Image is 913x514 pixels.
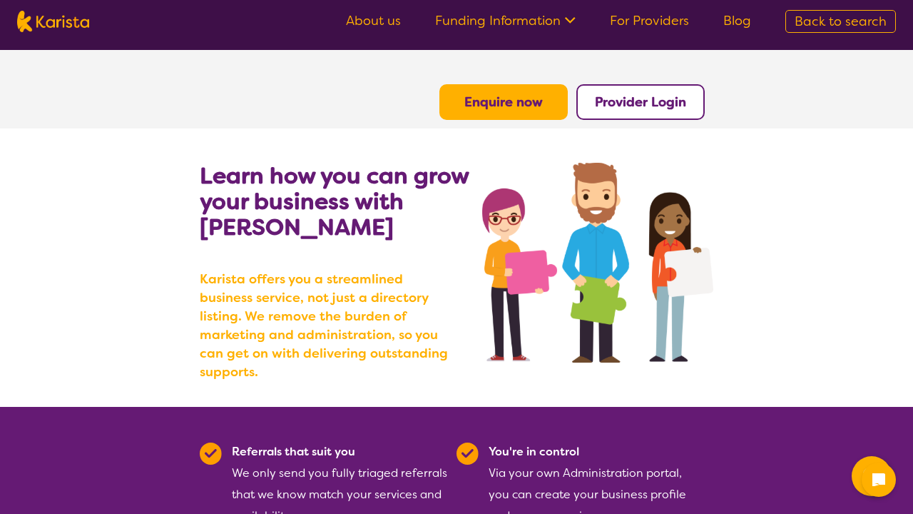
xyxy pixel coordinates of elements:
img: Tick [200,443,222,465]
button: Channel Menu [852,456,892,496]
a: For Providers [610,12,689,29]
a: Funding Information [435,12,576,29]
img: Tick [456,443,479,465]
span: Back to search [795,13,887,30]
button: Provider Login [576,84,705,120]
b: You're in control [489,444,579,459]
a: Provider Login [595,94,686,111]
img: Karista logo [17,11,89,32]
b: Karista offers you a streamlined business service, not just a directory listing. We remove the bu... [200,270,456,381]
img: grow your business with Karista [482,163,713,363]
a: Enquire now [464,94,543,111]
a: About us [346,12,401,29]
a: Blog [723,12,751,29]
b: Referrals that suit you [232,444,355,459]
a: Back to search [785,10,896,33]
b: Learn how you can grow your business with [PERSON_NAME] [200,161,469,242]
button: Enquire now [439,84,568,120]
